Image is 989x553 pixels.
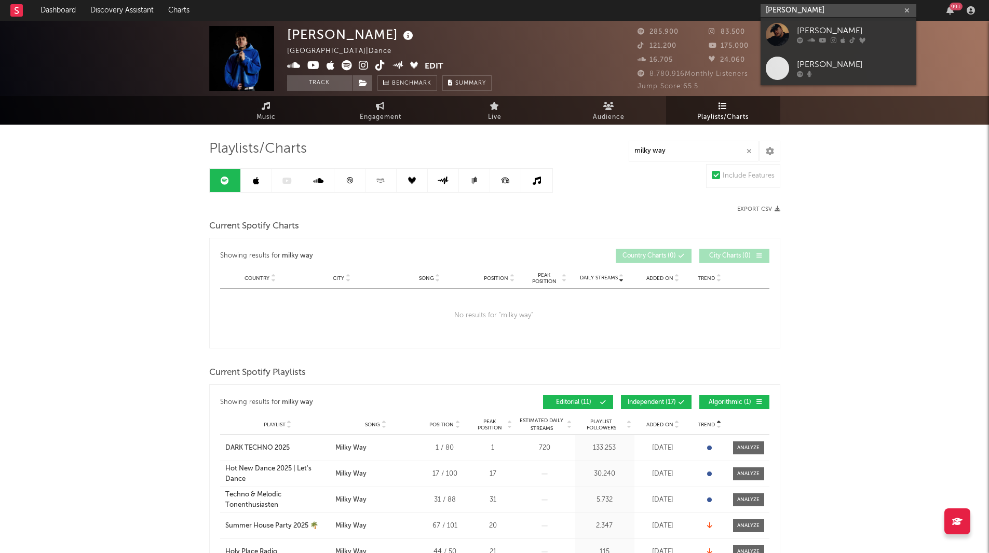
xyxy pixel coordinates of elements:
[225,443,330,453] a: DARK TECHNO 2025
[761,18,916,51] a: [PERSON_NAME]
[484,275,508,281] span: Position
[287,45,403,58] div: [GEOGRAPHIC_DATA] | Dance
[442,75,492,91] button: Summary
[335,469,367,479] div: Milky Way
[950,3,963,10] div: 99 +
[335,443,367,453] div: Milky Way
[323,96,438,125] a: Engagement
[335,495,367,505] div: Milky Way
[264,422,286,428] span: Playlist
[946,6,954,15] button: 99+
[543,395,613,409] button: Editorial(11)
[425,60,443,73] button: Edit
[638,43,676,49] span: 121.200
[438,96,552,125] a: Live
[473,469,512,479] div: 17
[593,111,625,124] span: Audience
[282,396,313,409] div: milky way
[518,417,566,433] span: Estimated Daily Streams
[225,521,330,531] a: Summer House Party 2025 🌴
[209,143,307,155] span: Playlists/Charts
[335,521,367,531] div: Milky Way
[365,422,380,428] span: Song
[429,422,454,428] span: Position
[797,59,911,71] div: [PERSON_NAME]
[422,469,468,479] div: 17 / 100
[699,395,769,409] button: Algorithmic(1)
[473,495,512,505] div: 31
[637,443,689,453] div: [DATE]
[761,51,916,85] a: [PERSON_NAME]
[287,26,416,43] div: [PERSON_NAME]
[637,521,689,531] div: [DATE]
[616,249,692,263] button: Country Charts(0)
[697,111,749,124] span: Playlists/Charts
[209,367,306,379] span: Current Spotify Playlists
[422,443,468,453] div: 1 / 80
[698,275,715,281] span: Trend
[422,495,468,505] div: 31 / 88
[646,275,673,281] span: Added On
[577,469,632,479] div: 30.240
[723,170,775,182] div: Include Features
[287,75,352,91] button: Track
[422,521,468,531] div: 67 / 101
[580,274,618,282] span: Daily Streams
[577,443,632,453] div: 133.253
[638,71,748,77] span: 8.780.916 Monthly Listeners
[473,419,506,431] span: Peak Position
[638,83,698,90] span: Jump Score: 65.5
[245,275,269,281] span: Country
[528,272,561,285] span: Peak Position
[225,443,290,453] div: DARK TECHNO 2025
[637,469,689,479] div: [DATE]
[550,399,598,406] span: Editorial ( 11 )
[709,57,745,63] span: 24.060
[709,29,745,35] span: 83.500
[220,395,495,409] div: Showing results for
[488,111,502,124] span: Live
[577,495,632,505] div: 5.732
[637,495,689,505] div: [DATE]
[377,75,437,91] a: Benchmark
[225,490,330,510] a: Techno & Melodic Tonenthusiasten
[392,77,431,90] span: Benchmark
[455,80,486,86] span: Summary
[709,43,749,49] span: 175.000
[256,111,276,124] span: Music
[333,275,344,281] span: City
[706,253,754,259] span: City Charts ( 0 )
[638,29,679,35] span: 285.900
[209,220,299,233] span: Current Spotify Charts
[419,275,434,281] span: Song
[699,249,769,263] button: City Charts(0)
[225,521,318,531] div: Summer House Party 2025 🌴
[797,25,911,37] div: [PERSON_NAME]
[638,57,673,63] span: 16.705
[225,464,330,484] a: Hot New Dance 2025 | Let's Dance
[698,422,715,428] span: Trend
[552,96,666,125] a: Audience
[737,206,780,212] button: Export CSV
[360,111,401,124] span: Engagement
[220,249,495,263] div: Showing results for
[706,399,754,406] span: Algorithmic ( 1 )
[621,395,692,409] button: Independent(17)
[761,4,916,17] input: Search for artists
[209,96,323,125] a: Music
[628,399,676,406] span: Independent ( 17 )
[220,289,769,343] div: No results for " milky way ".
[629,141,758,161] input: Search Playlists/Charts
[473,443,512,453] div: 1
[282,250,313,262] div: milky way
[577,419,626,431] span: Playlist Followers
[666,96,780,125] a: Playlists/Charts
[577,521,632,531] div: 2.347
[518,443,572,453] div: 720
[646,422,673,428] span: Added On
[473,521,512,531] div: 20
[622,253,676,259] span: Country Charts ( 0 )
